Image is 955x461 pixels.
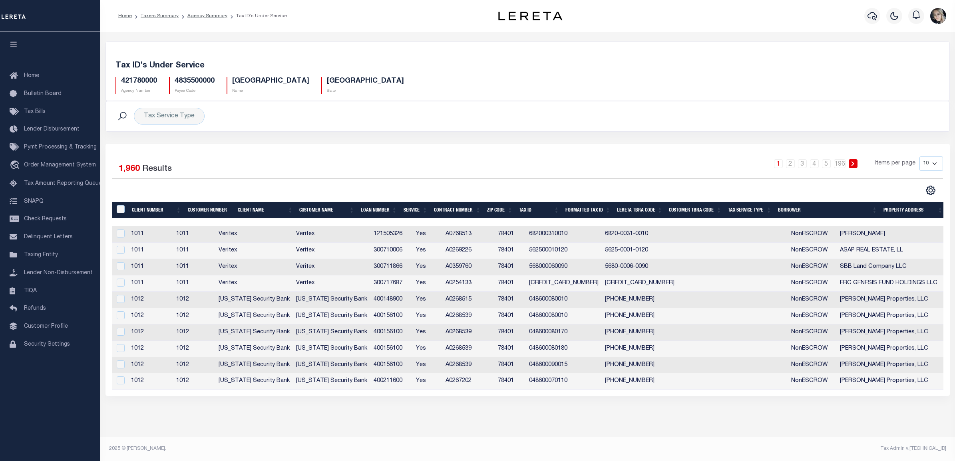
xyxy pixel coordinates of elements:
[495,292,526,308] td: 78401
[810,159,819,168] a: 4
[602,292,678,308] td: [PHONE_NUMBER]
[24,109,46,115] span: Tax Bills
[837,308,941,324] td: [PERSON_NAME] Properties, LLC
[215,275,293,292] td: Veritex
[370,226,413,243] td: 121505326
[526,259,602,275] td: 568000060090
[788,275,837,292] td: NonESCROW
[24,324,68,329] span: Customer Profile
[115,61,940,71] h5: Tax ID’s Under Service
[215,373,293,390] td: [US_STATE] Security Bank
[442,341,495,357] td: A0268539
[788,226,837,243] td: NonESCROW
[442,373,495,390] td: A0267202
[413,275,442,292] td: Yes
[24,198,44,204] span: SNAPQ
[526,292,602,308] td: 048600080010
[134,108,205,125] div: Tax Service Type
[370,275,413,292] td: 300717687
[786,159,795,168] a: 2
[24,306,46,311] span: Refunds
[173,275,215,292] td: 1011
[413,308,442,324] td: Yes
[227,12,287,20] li: Tax ID’s Under Service
[232,88,309,94] p: Name
[370,308,413,324] td: 400156100
[798,159,807,168] a: 3
[24,342,70,347] span: Security Settings
[128,292,173,308] td: 1012
[121,77,157,86] h5: 421780000
[442,226,495,243] td: A0768513
[400,202,431,218] th: Service: activate to sort column ascending
[128,226,173,243] td: 1011
[293,275,370,292] td: Veritex
[296,202,358,218] th: Customer Name: activate to sort column ascending
[602,324,678,341] td: [PHONE_NUMBER]
[602,308,678,324] td: [PHONE_NUMBER]
[24,144,97,150] span: Pymt Processing & Tracking
[327,88,404,94] p: State
[215,308,293,324] td: [US_STATE] Security Bank
[431,202,484,218] th: Contract Number: activate to sort column ascending
[24,288,37,293] span: TIQA
[774,159,783,168] a: 1
[788,259,837,275] td: NonESCROW
[370,373,413,390] td: 400211600
[173,373,215,390] td: 1012
[875,159,915,168] span: Items per page
[173,259,215,275] td: 1011
[185,202,235,218] th: Customer Number
[370,243,413,259] td: 300710006
[129,202,185,218] th: Client Number: activate to sort column ascending
[413,324,442,341] td: Yes
[837,226,941,243] td: [PERSON_NAME]
[293,292,370,308] td: [US_STATE] Security Bank
[526,275,602,292] td: [CREDIT_CARD_NUMBER]
[495,275,526,292] td: 78401
[837,324,941,341] td: [PERSON_NAME] Properties, LLC
[413,292,442,308] td: Yes
[24,91,62,97] span: Bulletin Board
[370,341,413,357] td: 400156100
[533,445,946,452] div: Tax Admin v.[TECHNICAL_ID]
[142,163,172,176] label: Results
[442,324,495,341] td: A0268539
[24,252,58,258] span: Taxing Entity
[526,308,602,324] td: 048600080010
[103,445,528,452] div: 2025 © [PERSON_NAME].
[232,77,309,86] h5: [GEOGRAPHIC_DATA]
[128,324,173,341] td: 1012
[175,88,215,94] p: Payee Code
[495,243,526,259] td: 78401
[526,324,602,341] td: 048600080170
[526,341,602,357] td: 048600080180
[614,202,666,218] th: LERETA TBRA Code: activate to sort column ascending
[24,216,67,222] span: Check Requests
[215,324,293,341] td: [US_STATE] Security Bank
[293,357,370,374] td: [US_STATE] Security Bank
[413,259,442,275] td: Yes
[837,259,941,275] td: SBB Land Company LLC
[526,243,602,259] td: 562500010120
[119,165,140,173] span: 1,960
[175,77,215,86] h5: 4835500000
[837,243,941,259] td: ASAP REAL ESTATE, LL
[293,308,370,324] td: [US_STATE] Security Bank
[602,243,678,259] td: 5625-0001-0120
[24,162,96,168] span: Order Management System
[562,202,614,218] th: Formatted Tax ID: activate to sort column ascending
[788,373,837,390] td: NonESCROW
[128,275,173,292] td: 1011
[370,324,413,341] td: 400156100
[725,202,775,218] th: Tax Service Type: activate to sort column ascending
[442,275,495,292] td: A0254133
[293,259,370,275] td: Veritex
[498,12,562,20] img: logo-dark.svg
[442,292,495,308] td: A0268515
[10,160,22,171] i: travel_explore
[413,243,442,259] td: Yes
[495,324,526,341] td: 78401
[516,202,562,218] th: Tax ID: activate to sort column ascending
[788,308,837,324] td: NonESCROW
